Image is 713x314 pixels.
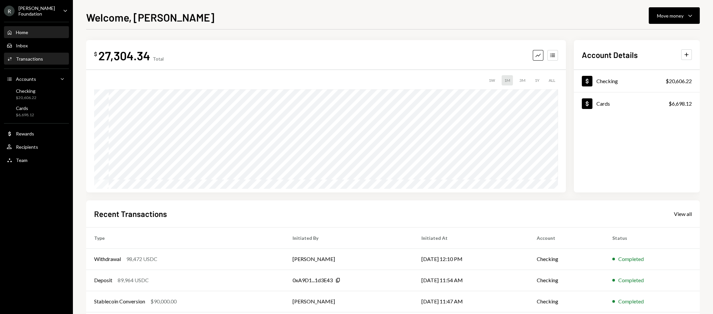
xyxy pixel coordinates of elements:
[529,291,604,312] td: Checking
[413,291,529,312] td: [DATE] 11:47 AM
[529,227,604,248] th: Account
[574,70,700,92] a: Checking$20,606.22
[94,255,121,263] div: Withdrawal
[4,26,69,38] a: Home
[596,78,618,84] div: Checking
[674,211,692,217] div: View all
[413,248,529,270] td: [DATE] 12:10 PM
[16,131,34,136] div: Rewards
[98,48,150,63] div: 27,304.34
[285,291,413,312] td: [PERSON_NAME]
[19,5,58,17] div: [PERSON_NAME] Foundation
[657,12,684,19] div: Move money
[502,75,513,85] div: 1M
[582,49,638,60] h2: Account Details
[574,92,700,115] a: Cards$6,698.12
[94,297,145,305] div: Stablecoin Conversion
[413,227,529,248] th: Initiated At
[618,255,644,263] div: Completed
[4,154,69,166] a: Team
[4,103,69,119] a: Cards$6,698.12
[16,105,34,111] div: Cards
[16,56,43,62] div: Transactions
[669,100,692,108] div: $6,698.12
[94,276,112,284] div: Deposit
[4,73,69,85] a: Accounts
[126,255,157,263] div: 98,472 USDC
[604,227,700,248] th: Status
[4,6,15,16] div: R
[16,144,38,150] div: Recipients
[674,210,692,217] a: View all
[649,7,700,24] button: Move money
[94,51,97,57] div: $
[413,270,529,291] td: [DATE] 11:54 AM
[666,77,692,85] div: $20,606.22
[94,208,167,219] h2: Recent Transactions
[16,112,34,118] div: $6,698.12
[529,248,604,270] td: Checking
[86,11,214,24] h1: Welcome, [PERSON_NAME]
[546,75,558,85] div: ALL
[618,297,644,305] div: Completed
[618,276,644,284] div: Completed
[4,39,69,51] a: Inbox
[486,75,498,85] div: 1W
[118,276,149,284] div: 89,964 USDC
[293,276,333,284] div: 0xA9D1...1d3E43
[532,75,542,85] div: 1Y
[4,141,69,153] a: Recipients
[285,248,413,270] td: [PERSON_NAME]
[16,43,28,48] div: Inbox
[529,270,604,291] td: Checking
[4,86,69,102] a: Checking$20,606.22
[16,76,36,82] div: Accounts
[16,29,28,35] div: Home
[16,88,36,94] div: Checking
[86,227,285,248] th: Type
[596,100,610,107] div: Cards
[150,297,177,305] div: $90,000.00
[285,227,413,248] th: Initiated By
[153,56,164,62] div: Total
[16,157,27,163] div: Team
[4,128,69,139] a: Rewards
[16,95,36,101] div: $20,606.22
[4,53,69,65] a: Transactions
[517,75,528,85] div: 3M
